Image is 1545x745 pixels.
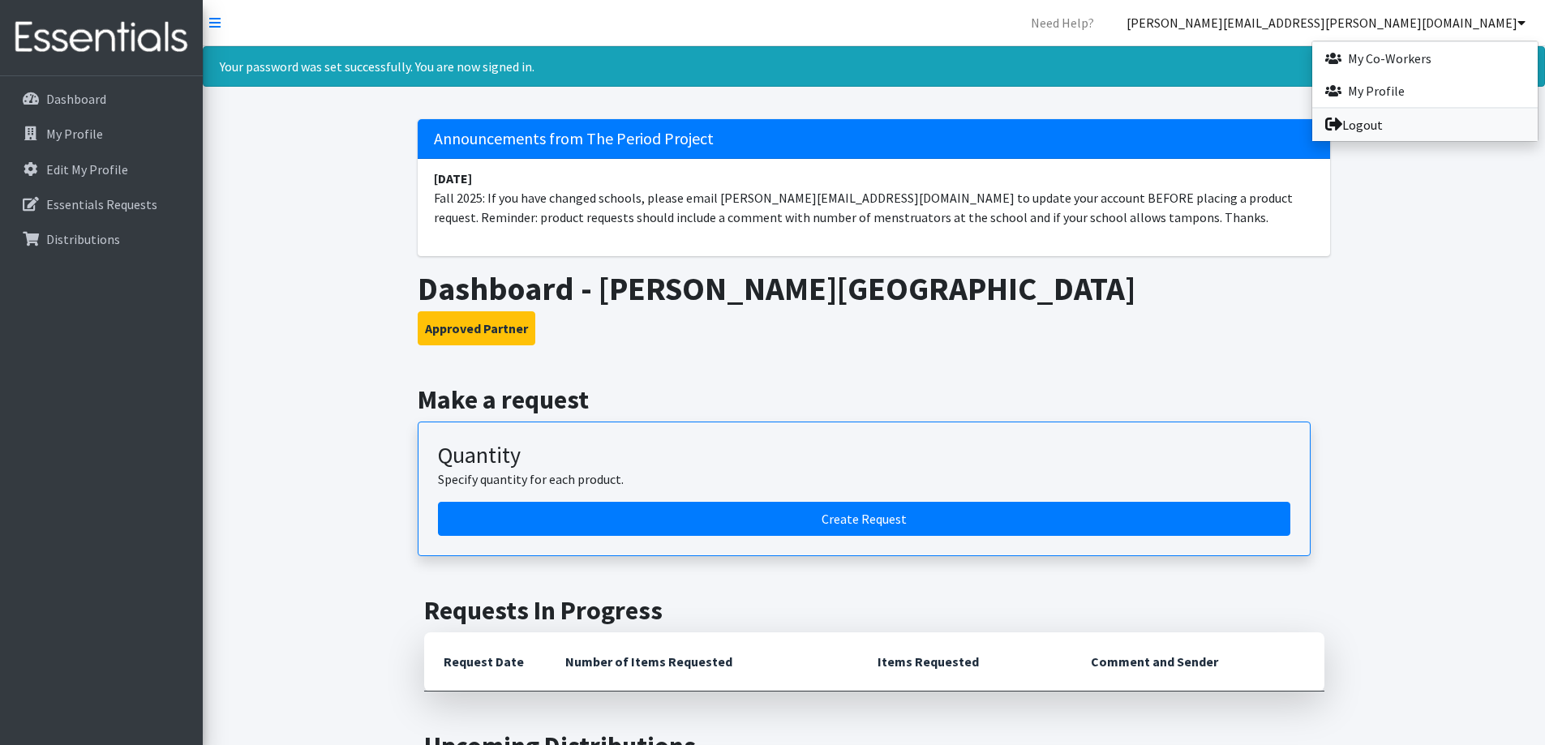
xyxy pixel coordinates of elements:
[438,502,1290,536] a: Create a request by quantity
[418,311,535,345] button: Approved Partner
[46,126,103,142] p: My Profile
[438,442,1290,469] h3: Quantity
[46,196,157,212] p: Essentials Requests
[418,119,1330,159] h5: Announcements from The Period Project
[858,632,1071,691] th: Items Requested
[46,91,106,107] p: Dashboard
[6,83,196,115] a: Dashboard
[1312,42,1538,75] a: My Co-Workers
[418,269,1330,308] h1: Dashboard - [PERSON_NAME][GEOGRAPHIC_DATA]
[418,159,1330,237] li: Fall 2025: If you have changed schools, please email [PERSON_NAME][EMAIL_ADDRESS][DOMAIN_NAME] to...
[418,384,1330,415] h2: Make a request
[1312,109,1538,141] a: Logout
[1018,6,1107,39] a: Need Help?
[6,153,196,186] a: Edit My Profile
[1312,75,1538,107] a: My Profile
[438,469,1290,489] p: Specify quantity for each product.
[6,118,196,150] a: My Profile
[6,11,196,65] img: HumanEssentials
[46,231,120,247] p: Distributions
[1071,632,1324,691] th: Comment and Sender
[1114,6,1539,39] a: [PERSON_NAME][EMAIL_ADDRESS][PERSON_NAME][DOMAIN_NAME]
[6,188,196,221] a: Essentials Requests
[434,170,472,186] strong: [DATE]
[424,632,546,691] th: Request Date
[46,161,128,178] p: Edit My Profile
[6,223,196,255] a: Distributions
[546,632,859,691] th: Number of Items Requested
[424,595,1324,626] h2: Requests In Progress
[203,46,1545,87] div: Your password was set successfully. You are now signed in.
